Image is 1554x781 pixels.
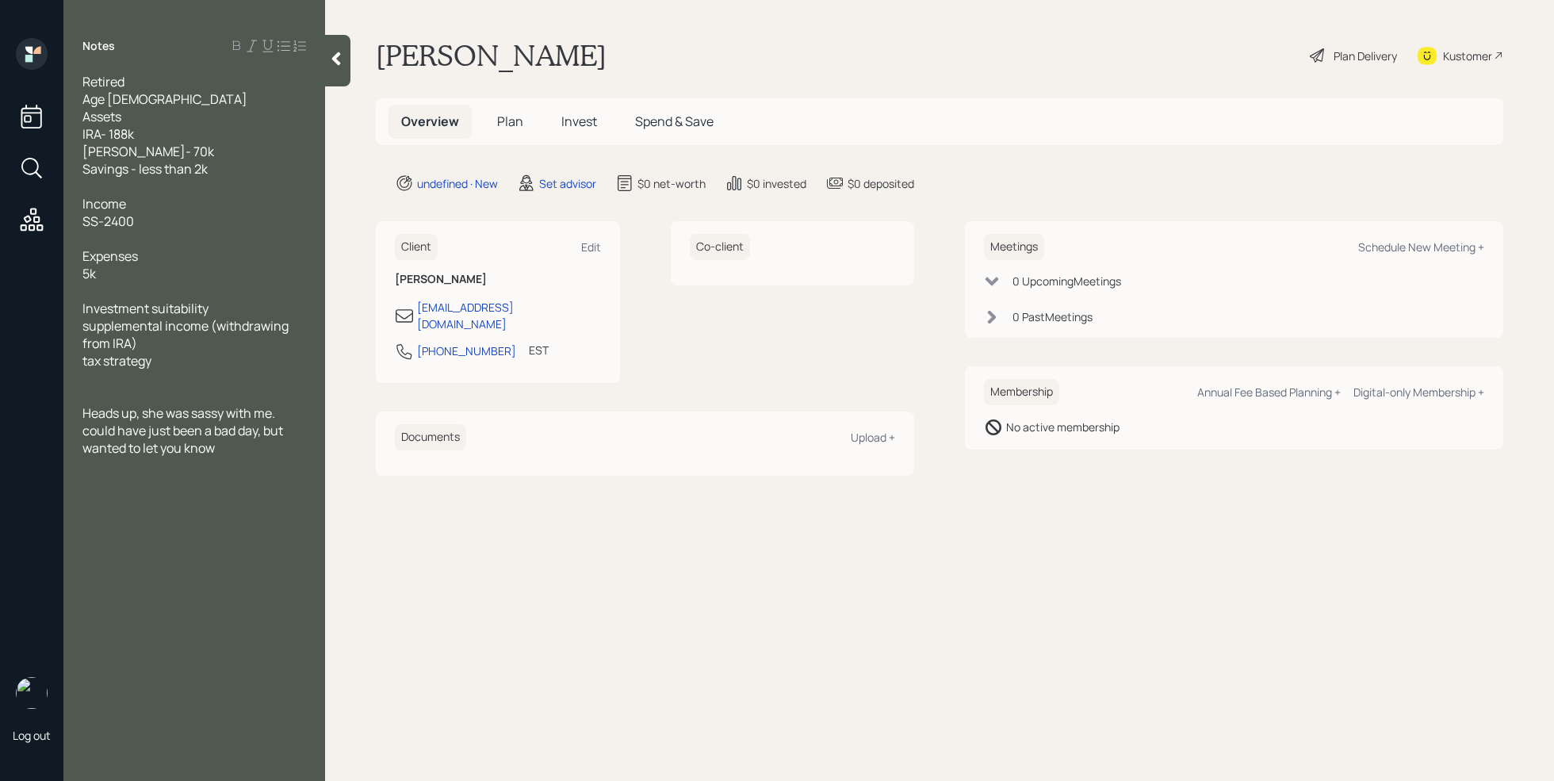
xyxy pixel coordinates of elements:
div: Edit [581,239,601,255]
span: supplemental income (withdrawing from IRA) [82,317,291,352]
div: Plan Delivery [1334,48,1397,64]
span: Savings - less than 2k [82,160,208,178]
div: Schedule New Meeting + [1358,239,1484,255]
div: $0 invested [747,175,806,192]
div: Upload + [851,430,895,445]
h6: Membership [984,379,1059,405]
span: Assets [82,108,121,125]
div: Set advisor [539,175,596,192]
img: retirable_logo.png [16,677,48,709]
span: Heads up, she was sassy with me. could have just been a bad day, but wanted to let you know [82,404,285,457]
h6: Meetings [984,234,1044,260]
span: Retired [82,73,124,90]
div: undefined · New [417,175,498,192]
span: [PERSON_NAME]- 70k [82,143,214,160]
div: No active membership [1006,419,1120,435]
span: tax strategy [82,352,151,369]
div: 0 Upcoming Meeting s [1012,273,1121,289]
div: Kustomer [1443,48,1492,64]
h6: Co-client [690,234,750,260]
h6: [PERSON_NAME] [395,273,601,286]
h6: Client [395,234,438,260]
span: Income [82,195,126,212]
div: 0 Past Meeting s [1012,308,1093,325]
span: Overview [401,113,459,130]
span: Age [DEMOGRAPHIC_DATA] [82,90,247,108]
span: 5k [82,265,96,282]
span: SS-2400 [82,212,134,230]
span: Investment suitability [82,300,209,317]
div: $0 deposited [848,175,914,192]
label: Notes [82,38,115,54]
span: IRA- 188k [82,125,134,143]
div: [EMAIL_ADDRESS][DOMAIN_NAME] [417,299,601,332]
h1: [PERSON_NAME] [376,38,607,73]
div: $0 net-worth [637,175,706,192]
div: Log out [13,728,51,743]
span: Plan [497,113,523,130]
h6: Documents [395,424,466,450]
span: Spend & Save [635,113,714,130]
div: Digital-only Membership + [1353,385,1484,400]
div: [PHONE_NUMBER] [417,343,516,359]
span: Expenses [82,247,138,265]
div: EST [529,342,549,358]
div: Annual Fee Based Planning + [1197,385,1341,400]
span: Invest [561,113,597,130]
